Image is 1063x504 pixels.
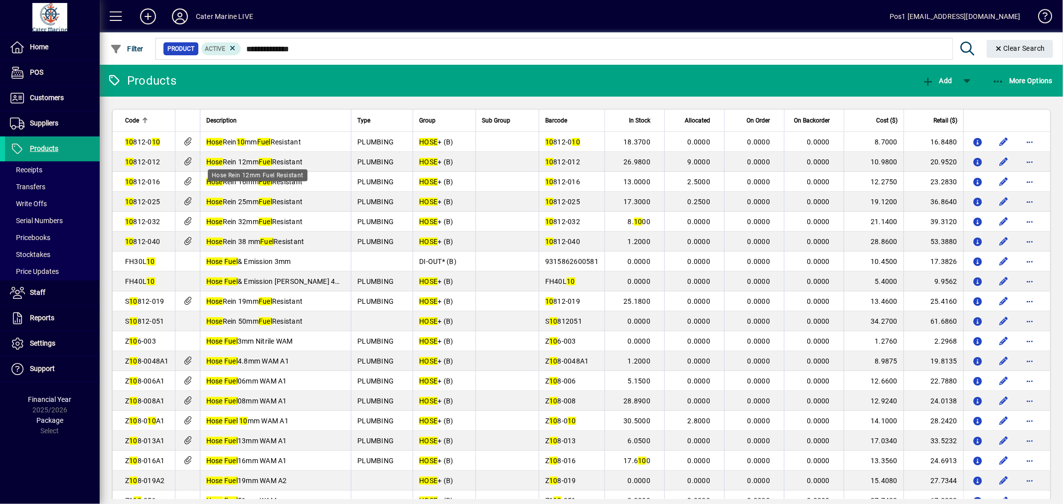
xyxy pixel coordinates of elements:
span: PLUMBING [357,178,394,186]
button: Edit [996,253,1012,269]
td: 10.9800 [844,152,904,172]
em: HOSE [419,218,438,226]
em: HOSE [419,238,438,246]
a: Support [5,357,100,381]
div: Hose Rein 12mm Fuel Resistant [208,169,307,181]
em: 10 [545,238,554,246]
button: More options [1022,253,1038,269]
em: HOSE [419,158,438,166]
em: Fuel [259,297,272,305]
span: Settings [30,339,55,347]
span: + (B) [419,297,453,305]
td: 17.3826 [904,252,963,271]
span: 0.0000 [748,277,770,285]
span: 0.0000 [688,257,711,265]
button: More options [1022,433,1038,449]
em: Fuel [259,158,272,166]
button: Edit [996,293,1012,309]
span: Home [30,43,48,51]
span: 0.0000 [748,158,770,166]
span: Receipts [10,166,42,174]
td: 2.2968 [904,331,963,351]
mat-chip: Activation Status: Active [201,42,241,55]
span: Retail ($) [933,115,957,126]
div: Products [107,73,176,89]
span: More Options [992,77,1053,85]
em: Fuel [259,317,272,325]
em: HOSE [419,297,438,305]
a: Settings [5,331,100,356]
span: + (B) [419,218,453,226]
span: 0.2500 [688,198,711,206]
td: 19.1200 [844,192,904,212]
em: Hose [206,357,223,365]
span: 4.8mm WAM A1 [206,357,289,365]
td: 36.8640 [904,192,963,212]
em: 10 [549,337,558,345]
td: 19.8135 [904,351,963,371]
em: HOSE [419,317,438,325]
span: & Emission [PERSON_NAME] 4mm [206,277,347,285]
span: PLUMBING [357,277,394,285]
a: Receipts [5,161,100,178]
span: 0.0000 [748,337,770,345]
span: 0.0000 [688,218,711,226]
span: POS [30,68,43,76]
span: DI-OUT* (B) [419,257,456,265]
span: 0.0000 [807,257,830,265]
span: 812-012 [125,158,160,166]
span: FH40L [125,277,155,285]
em: 10 [545,198,554,206]
span: PLUMBING [357,138,394,146]
button: More options [1022,393,1038,409]
span: S 812051 [545,317,582,325]
button: More options [1022,154,1038,170]
span: 812-040 [545,238,580,246]
a: Knowledge Base [1031,2,1051,34]
span: 812-0 [125,138,160,146]
button: Edit [996,214,1012,230]
td: 12.2750 [844,172,904,192]
span: Group [419,115,436,126]
em: Fuel [224,277,238,285]
span: 812-032 [545,218,580,226]
span: 26.9800 [623,158,650,166]
span: PLUMBING [357,218,394,226]
span: Z 8-0048A1 [545,357,589,365]
em: HOSE [419,138,438,146]
td: 10.4500 [844,252,904,271]
span: Transfers [10,183,45,191]
span: + (B) [419,138,453,146]
button: More options [1022,373,1038,389]
em: Hose [206,277,223,285]
button: More options [1022,313,1038,329]
a: Customers [5,86,100,111]
button: Edit [996,313,1012,329]
span: 0.0000 [688,238,711,246]
span: 1.2000 [628,357,651,365]
button: More options [1022,134,1038,150]
span: Rein 38 mm Resistant [206,238,304,246]
span: Code [125,115,139,126]
span: Add [922,77,952,85]
span: Rein 25mm Resistant [206,198,303,206]
button: More options [1022,194,1038,210]
td: 16.8480 [904,132,963,152]
button: Edit [996,234,1012,250]
button: Edit [996,273,1012,289]
a: Reports [5,306,100,331]
button: More Options [990,72,1056,90]
button: More options [1022,293,1038,309]
td: 23.2830 [904,172,963,192]
button: More options [1022,473,1038,489]
em: Fuel [260,238,274,246]
span: 0.0000 [748,138,770,146]
span: Rein 19mm Resistant [206,297,303,305]
a: Staff [5,280,100,305]
td: 13.4600 [844,291,904,311]
span: Price Updates [10,267,59,275]
button: More options [1022,174,1038,190]
span: Filter [110,45,144,53]
em: 10 [147,277,155,285]
span: 17.3000 [623,198,650,206]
